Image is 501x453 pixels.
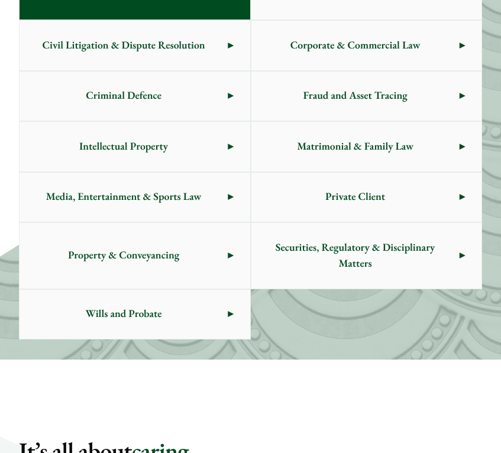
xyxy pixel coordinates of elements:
a: Civil Litigation & Dispute Resolution [20,21,250,70]
span: Securities, Regulatory & Disciplinary Matters [251,223,460,288]
a: Criminal Defence [20,72,250,121]
span: Intellectual Property [20,122,228,172]
a: Media, Entertainment & Sports Law [20,173,250,222]
a: Matrimonial & Family Law [251,122,482,172]
span: Wills and Probate [20,290,228,339]
span: Corporate & Commercial Law [251,21,460,70]
span: Fraud and Asset Tracing [251,72,460,121]
a: Property & Conveyancing [20,223,250,288]
a: Intellectual Property [20,122,250,172]
a: Wills and Probate [20,290,250,339]
a: Fraud and Asset Tracing [251,72,482,121]
a: Private Client [251,173,482,222]
span: Media, Entertainment & Sports Law [20,173,228,222]
span: Property & Conveyancing [20,231,228,281]
a: Corporate & Commercial Law [251,21,482,70]
a: Securities, Regulatory & Disciplinary Matters [251,223,482,288]
span: Matrimonial & Family Law [251,122,460,172]
span: Civil Litigation & Dispute Resolution [20,21,228,70]
span: Private Client [251,173,460,222]
span: Criminal Defence [20,72,228,121]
